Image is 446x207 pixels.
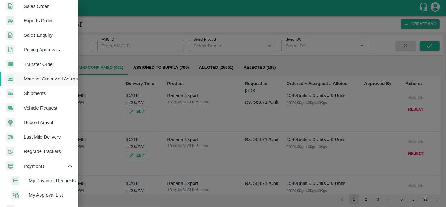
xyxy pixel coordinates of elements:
[6,161,14,171] img: payment
[6,16,14,25] img: shipments
[11,176,19,185] img: payment
[6,74,14,84] img: centralMaterial
[24,61,73,68] span: Transfer Order
[6,89,14,98] img: shipments
[29,192,73,199] span: My Approval List
[24,90,73,97] span: Shipments
[6,133,14,142] img: delivery
[24,3,73,10] span: Sales Order
[24,46,73,53] span: Pricing Approvals
[6,60,14,69] img: whTransfer
[5,188,78,202] a: approvalMy Approval List
[6,31,14,40] img: sales
[24,17,73,24] span: Exports Order
[24,133,73,140] span: Last Mile Delivery
[24,32,73,39] span: Sales Enquiry
[29,177,73,184] span: My Payment Requests
[24,163,66,170] span: Payments
[11,190,19,200] img: approval
[6,45,14,54] img: sales
[6,103,14,112] img: vehicle
[24,75,73,82] span: Material Order And Assignment
[6,118,15,127] img: recordArrival
[6,2,14,11] img: sales
[24,119,73,126] span: Record Arrival
[24,105,73,112] span: Vehicle Request
[6,147,14,156] img: whTracker
[5,173,78,188] a: paymentMy Payment Requests
[24,148,73,155] span: Regrade Trackers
